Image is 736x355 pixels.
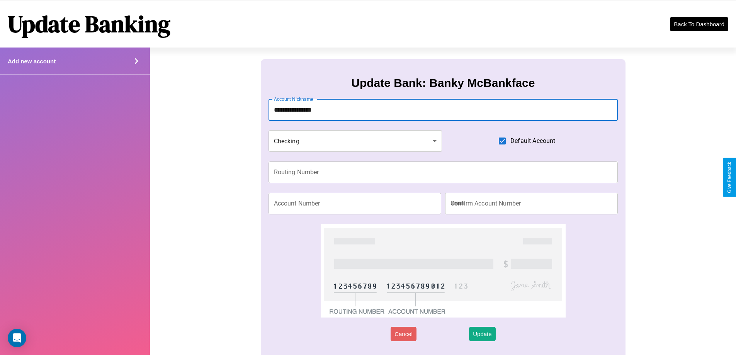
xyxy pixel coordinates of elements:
span: Default Account [510,136,555,146]
div: Open Intercom Messenger [8,329,26,347]
label: Account Nickname [274,96,313,102]
button: Cancel [391,327,416,341]
div: Checking [269,130,442,152]
img: check [321,224,565,318]
h3: Update Bank: Banky McBankface [351,76,535,90]
button: Back To Dashboard [670,17,728,31]
div: Give Feedback [727,162,732,193]
button: Update [469,327,495,341]
h1: Update Banking [8,8,170,40]
h4: Add new account [8,58,56,65]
